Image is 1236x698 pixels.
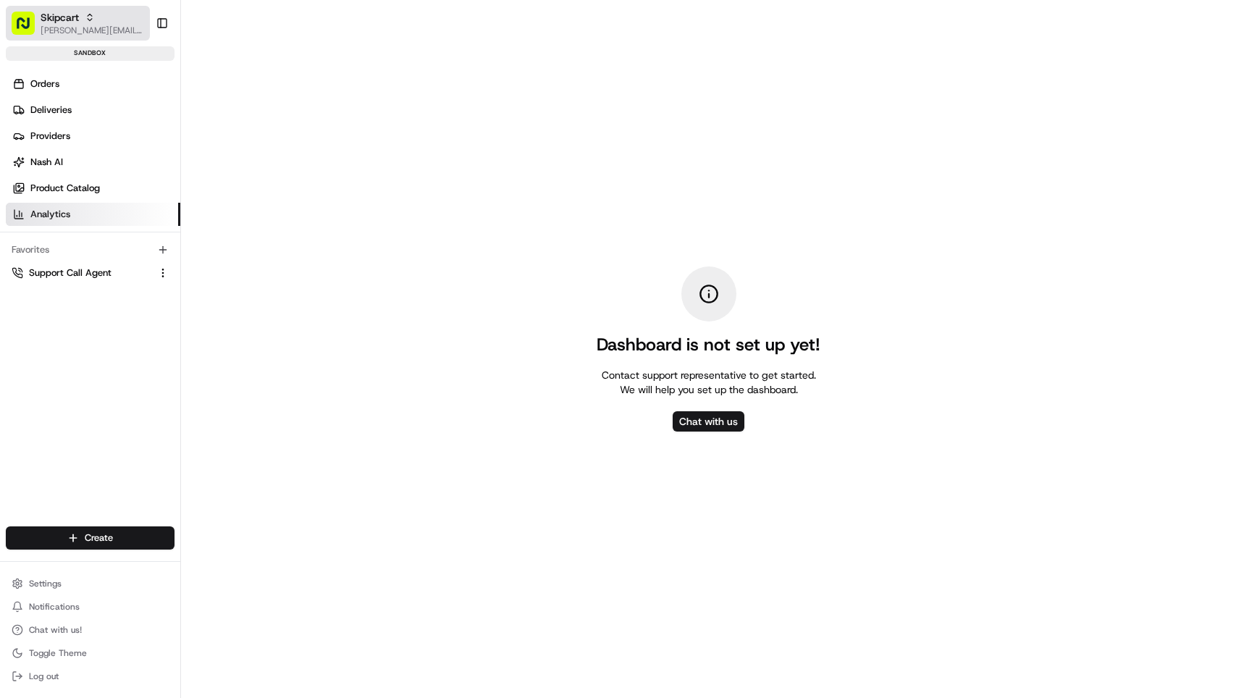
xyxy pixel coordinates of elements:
[9,204,117,230] a: 📗Knowledge Base
[30,208,70,221] span: Analytics
[14,211,26,223] div: 📗
[29,578,62,589] span: Settings
[6,643,175,663] button: Toggle Theme
[137,210,232,224] span: API Documentation
[12,266,151,279] a: Support Call Agent
[14,14,43,43] img: Nash
[6,46,175,61] div: sandbox
[49,138,237,153] div: Start new chat
[6,6,150,41] button: Skipcart[PERSON_NAME][EMAIL_ADDRESS][DOMAIN_NAME]
[14,58,264,81] p: Welcome 👋
[117,204,238,230] a: 💻API Documentation
[6,98,180,122] a: Deliveries
[29,670,59,682] span: Log out
[602,368,816,397] div: Contact support representative to get started. We will help you set up the dashboard.
[6,203,180,226] a: Analytics
[49,153,183,164] div: We're available if you need us!
[30,77,59,91] span: Orders
[6,526,175,550] button: Create
[6,125,180,148] a: Providers
[41,10,79,25] button: Skipcart
[30,104,72,117] span: Deliveries
[29,624,82,636] span: Chat with us!
[14,138,41,164] img: 1736555255976-a54dd68f-1ca7-489b-9aae-adbdc363a1c4
[246,143,264,160] button: Start new chat
[6,666,175,686] button: Log out
[673,411,744,432] button: Chat with us
[29,210,111,224] span: Knowledge Base
[102,245,175,256] a: Powered byPylon
[29,266,112,279] span: Support Call Agent
[29,601,80,613] span: Notifications
[30,182,100,195] span: Product Catalog
[41,25,144,36] button: [PERSON_NAME][EMAIL_ADDRESS][DOMAIN_NAME]
[6,620,175,640] button: Chat with us!
[38,93,239,109] input: Clear
[6,597,175,617] button: Notifications
[144,245,175,256] span: Pylon
[6,238,175,261] div: Favorites
[597,333,820,356] h2: Dashboard is not set up yet!
[6,261,175,285] button: Support Call Agent
[30,130,70,143] span: Providers
[122,211,134,223] div: 💻
[6,151,180,174] a: Nash AI
[85,531,113,544] span: Create
[29,647,87,659] span: Toggle Theme
[6,573,175,594] button: Settings
[6,72,180,96] a: Orders
[30,156,63,169] span: Nash AI
[6,177,180,200] a: Product Catalog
